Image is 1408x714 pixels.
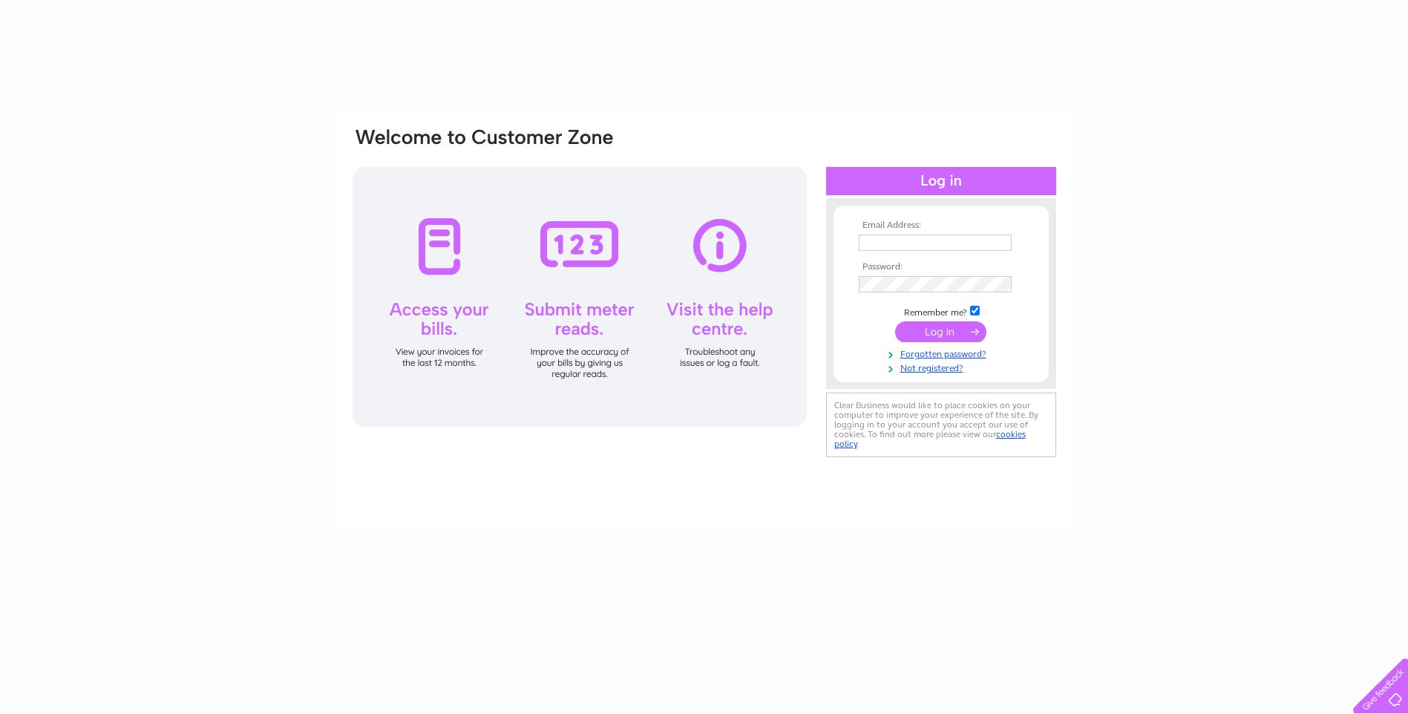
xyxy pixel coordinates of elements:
[855,220,1027,231] th: Email Address:
[834,429,1026,449] a: cookies policy
[895,321,986,342] input: Submit
[855,304,1027,318] td: Remember me?
[826,393,1056,457] div: Clear Business would like to place cookies on your computer to improve your experience of the sit...
[859,346,1027,360] a: Forgotten password?
[859,360,1027,374] a: Not registered?
[855,262,1027,272] th: Password:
